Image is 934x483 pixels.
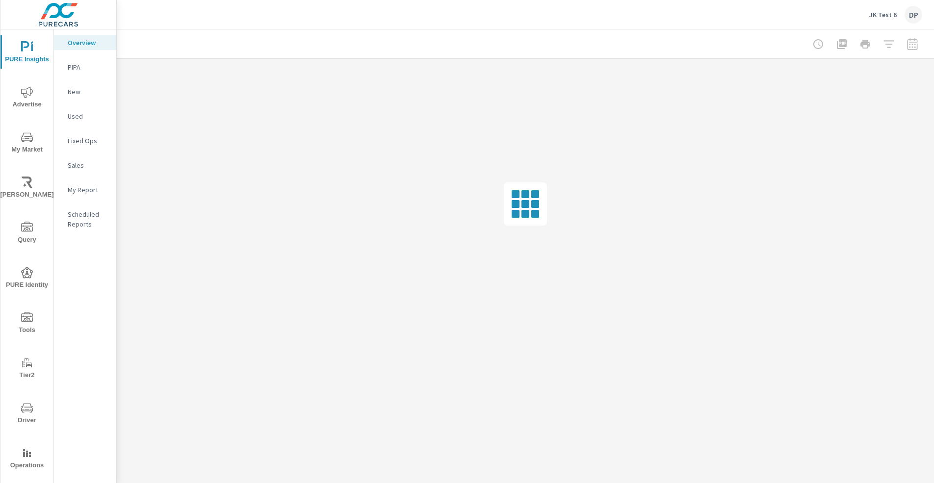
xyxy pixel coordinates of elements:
[869,10,897,19] p: JK Test 6
[54,133,116,148] div: Fixed Ops
[3,402,51,426] span: Driver
[68,87,108,97] p: New
[54,60,116,75] div: PIPA
[54,207,116,231] div: Scheduled Reports
[3,222,51,246] span: Query
[3,41,51,65] span: PURE Insights
[54,158,116,173] div: Sales
[3,267,51,291] span: PURE Identity
[68,160,108,170] p: Sales
[3,447,51,471] span: Operations
[54,109,116,124] div: Used
[54,35,116,50] div: Overview
[3,357,51,381] span: Tier2
[905,6,922,24] div: DP
[54,182,116,197] div: My Report
[68,209,108,229] p: Scheduled Reports
[54,84,116,99] div: New
[68,62,108,72] p: PIPA
[68,136,108,146] p: Fixed Ops
[3,86,51,110] span: Advertise
[68,111,108,121] p: Used
[3,131,51,155] span: My Market
[3,177,51,201] span: [PERSON_NAME]
[68,38,108,48] p: Overview
[68,185,108,195] p: My Report
[3,312,51,336] span: Tools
